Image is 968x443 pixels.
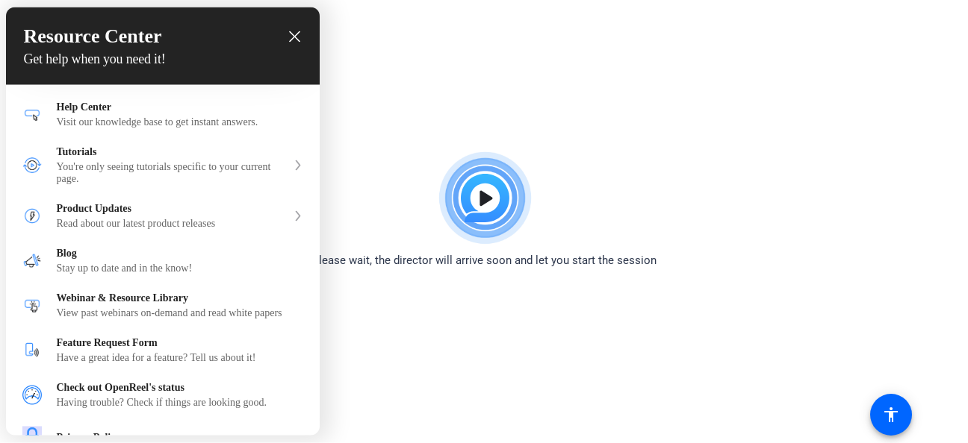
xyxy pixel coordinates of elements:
[22,105,42,125] img: module icon
[57,352,303,364] div: Have a great idea for a feature? Tell us about it!
[6,85,320,443] div: entering resource center home
[57,101,303,113] div: Help Center
[22,207,42,226] img: module icon
[24,51,302,67] h4: Get help when you need it!
[6,373,320,418] div: Check out OpenReel's status
[6,137,320,194] div: Tutorials
[6,85,320,443] div: Resource center home modules
[57,248,303,260] div: Blog
[57,218,287,230] div: Read about our latest product releases
[6,283,320,328] div: Webinar & Resource Library
[57,337,303,349] div: Feature Request Form
[6,239,320,283] div: Blog
[57,397,303,409] div: Having trouble? Check if things are looking good.
[57,263,303,274] div: Stay up to date and in the know!
[22,251,42,271] img: module icon
[6,92,320,137] div: Help Center
[57,307,303,319] div: View past webinars on-demand and read white papers
[57,382,303,394] div: Check out OpenReel's status
[22,156,42,175] img: module icon
[57,203,287,215] div: Product Updates
[57,292,303,304] div: Webinar & Resource Library
[57,116,303,128] div: Visit our knowledge base to get instant answers.
[24,25,302,48] h3: Resource Center
[57,161,287,185] div: You're only seeing tutorials specific to your current page.
[6,328,320,373] div: Feature Request Form
[22,296,42,315] img: module icon
[6,194,320,239] div: Product Updates
[22,386,42,405] img: module icon
[57,146,287,158] div: Tutorials
[22,341,42,360] img: module icon
[288,30,302,44] div: close resource center
[294,211,302,221] svg: expand
[294,160,302,171] svg: expand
